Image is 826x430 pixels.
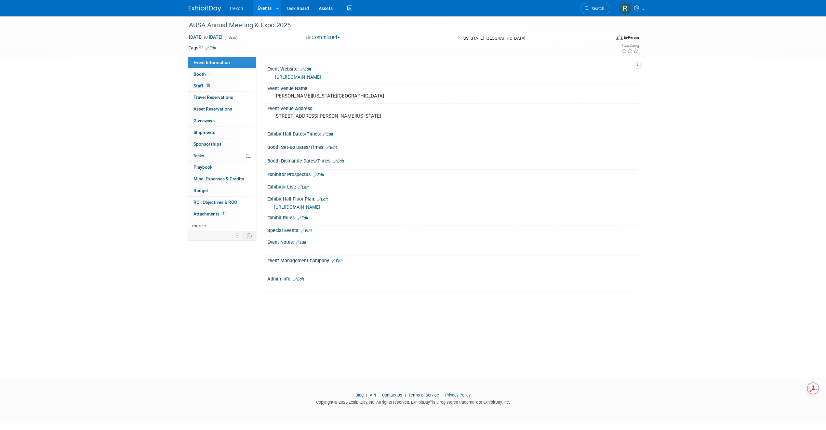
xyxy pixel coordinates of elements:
div: Event Management Company: [267,256,637,264]
a: Edit [298,216,308,220]
div: Event Rating [621,45,639,48]
div: Special Events: [267,226,637,234]
a: Edit [317,197,328,202]
span: [DATE] [DATE] [189,34,223,40]
div: Booth Dismantle Dates/Times: [267,156,637,164]
div: Event Venue Address: [267,104,637,112]
div: Event Format [572,34,639,44]
span: 15 [205,83,211,88]
div: Exhibit Rules: [267,213,637,221]
div: Event Venue Name: [267,84,637,92]
td: Toggle Event Tabs [243,231,256,240]
span: Giveaways [193,118,215,123]
a: Travel Reservations [188,92,256,103]
td: Tags [189,45,216,51]
a: ROI, Objectives & ROO [188,197,256,208]
span: | [403,393,407,397]
span: more [192,223,203,228]
a: Playbook [188,162,256,173]
pre: [STREET_ADDRESS][PERSON_NAME][US_STATE] [274,113,414,119]
a: Booth [188,69,256,80]
sup: ® [430,399,432,403]
span: Shipments [193,130,215,135]
span: Staff [193,83,211,88]
a: Edit [313,173,324,177]
a: Asset Reservations [188,103,256,115]
span: Budget [193,188,208,193]
a: Terms of Service [408,393,439,397]
div: Admin Info: [267,274,637,282]
img: Ryan Flores [619,2,631,15]
div: Event Website: [267,64,637,72]
a: Attachments1 [188,208,256,220]
div: Booth Set-up Dates/Times: [267,142,637,151]
a: Budget [188,185,256,196]
div: Exhibit Hall Dates/Times: [267,129,637,137]
img: ExhibitDay [189,6,221,12]
a: API [370,393,376,397]
span: 1 [221,211,226,216]
span: Travel Reservations [193,95,233,100]
a: Edit [333,159,344,163]
a: [URL][DOMAIN_NAME] [275,74,321,80]
div: [PERSON_NAME][US_STATE][GEOGRAPHIC_DATA] [272,91,633,101]
a: Edit [332,259,343,263]
span: [US_STATE], [GEOGRAPHIC_DATA] [462,36,525,41]
a: Tasks [188,150,256,162]
a: Edit [293,277,304,281]
span: Event Information [193,60,230,65]
img: Format-Inperson.png [616,35,623,40]
span: ROI, Objectives & ROO [193,200,237,205]
span: Asset Reservations [193,106,232,111]
span: | [377,393,381,397]
a: Edit [296,240,306,245]
span: Search [589,6,604,11]
span: | [365,393,369,397]
a: Contact Us [382,393,402,397]
a: Giveaways [188,115,256,126]
span: Tasks [193,153,204,158]
td: Personalize Event Tab Strip [232,231,243,240]
span: Attachments [193,211,226,216]
span: Sponsorships [193,141,221,147]
div: Exhibitor Prospectus: [267,170,637,178]
a: Shipments [188,127,256,138]
a: [URL][DOMAIN_NAME] [274,204,320,210]
a: Sponsorships [188,138,256,150]
a: Blog [355,393,364,397]
a: Staff15 [188,80,256,92]
a: more [188,220,256,231]
a: Edit [326,145,337,150]
span: Booth [193,72,213,77]
a: Misc. Expenses & Credits [188,173,256,185]
a: Search [580,3,610,14]
a: Edit [300,67,311,72]
span: (4 days) [224,35,237,40]
a: Edit [206,46,216,50]
span: Playbook [193,164,212,170]
a: Edit [301,228,312,233]
div: Event Notes: [267,237,637,246]
button: Committed [304,34,342,41]
div: AUSA Annual Meeting & Expo 2025 [187,20,601,31]
i: Booth reservation complete [209,72,212,76]
span: to [203,34,209,40]
a: Event Information [188,57,256,68]
div: Exhibitor List: [267,182,637,190]
a: Edit [298,185,309,189]
span: Misc. Expenses & Credits [193,176,244,181]
div: Exhibit Hall Floor Plan: [267,194,637,202]
span: | [440,393,444,397]
a: Privacy Policy [445,393,471,397]
span: Trexon [229,6,243,11]
a: Edit [323,132,333,137]
div: In-Person [624,35,639,40]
